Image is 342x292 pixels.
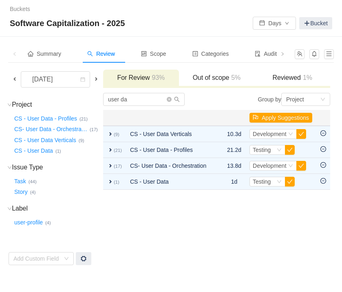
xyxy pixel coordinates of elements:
span: Categories [192,50,229,57]
button: icon: flagApply Suggestions [249,113,312,123]
small: (1) [55,149,61,154]
i: icon: minus-circle [320,130,326,136]
span: 93% [150,74,165,81]
a: Buckets [10,6,30,12]
i: icon: down [288,163,293,169]
span: expand [107,147,114,153]
h3: For Review [107,74,175,82]
h3: Project [13,101,102,109]
span: Summary [28,50,61,57]
span: Testing [253,178,271,185]
button: CS- User Data - Orchestra… [13,123,90,136]
h3: Label [13,204,102,213]
i: icon: down [7,103,12,107]
input: Search [103,93,185,106]
small: (17) [90,127,98,132]
td: CS - User Data Verticals [126,126,214,142]
button: icon: calendarDaysicon: down [253,17,296,30]
small: (4) [30,190,36,195]
button: icon: check [285,145,295,155]
div: Group by [217,93,331,106]
i: icon: control [141,51,147,57]
span: Testing [253,147,271,153]
h3: Out of scope [183,74,251,82]
i: icon: left [13,52,17,56]
i: icon: calendar [80,77,85,83]
div: Project [286,93,304,105]
span: Scope [141,50,166,57]
i: icon: down [277,147,282,153]
h3: Issue Type [13,163,102,171]
button: Task [13,175,29,188]
span: Audit Log [255,50,288,57]
td: CS- User Data - Orchestration [126,158,214,174]
i: icon: profile [192,51,198,57]
button: Story [13,186,30,199]
span: 1% [301,74,312,81]
i: icon: minus-circle [320,162,326,168]
td: 1d [223,174,245,190]
i: icon: down [277,179,282,185]
small: (21) [79,116,88,121]
button: user-profile [13,216,45,229]
td: CS - User Data [126,174,214,190]
td: 10.3d [223,126,245,142]
button: CS - User Data Verticals [13,134,79,147]
small: (4) [45,220,51,225]
small: (44) [29,179,37,184]
i: icon: home [28,51,33,57]
button: icon: team [295,49,304,59]
div: [DATE] [26,72,61,87]
button: CS - User Data [13,145,55,158]
i: icon: down [7,165,12,170]
i: icon: down [288,132,293,137]
small: (17) [114,164,122,169]
i: icon: down [320,97,325,103]
span: expand [107,131,114,137]
td: 13.8d [223,158,245,174]
span: expand [107,178,114,185]
span: Software Capitalization - 2025 [10,17,130,30]
td: CS - User Data - Profiles [126,142,214,158]
small: (1) [114,180,119,184]
a: Bucket [299,17,332,29]
button: icon: check [285,177,295,187]
button: icon: bell [309,49,319,59]
button: icon: check [296,129,306,139]
td: 21.2d [223,142,245,158]
i: icon: audit [255,51,260,57]
small: (9) [114,132,119,137]
span: Review [87,50,115,57]
i: icon: minus-circle [320,146,326,152]
div: Add Custom Field [13,255,60,263]
span: Development [253,131,287,137]
i: icon: down [64,256,69,262]
small: (21) [114,148,122,153]
span: expand [107,162,114,169]
span: Development [253,162,287,169]
button: icon: menu [324,49,334,59]
button: icon: check [296,161,306,171]
i: icon: minus-circle [320,178,326,184]
i: icon: close-circle [167,97,172,102]
i: icon: right [280,52,285,56]
i: icon: down [7,206,12,211]
button: CS - User Data - Profiles [13,112,79,125]
span: 5% [229,74,241,81]
i: icon: search [174,97,180,102]
i: icon: search [87,51,93,57]
small: (9) [79,138,84,143]
h3: Reviewed [258,74,326,82]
